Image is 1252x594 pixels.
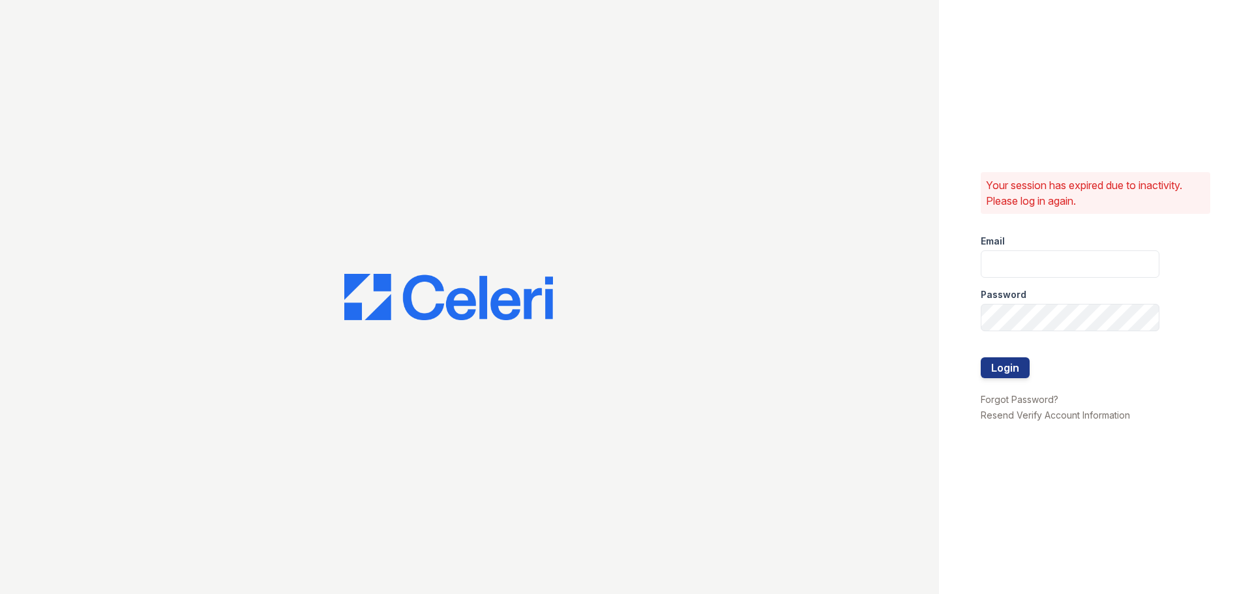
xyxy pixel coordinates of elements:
p: Your session has expired due to inactivity. Please log in again. [986,177,1205,209]
button: Login [981,357,1030,378]
label: Email [981,235,1005,248]
a: Forgot Password? [981,394,1058,405]
a: Resend Verify Account Information [981,409,1130,421]
label: Password [981,288,1026,301]
img: CE_Logo_Blue-a8612792a0a2168367f1c8372b55b34899dd931a85d93a1a3d3e32e68fde9ad4.png [344,274,553,321]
